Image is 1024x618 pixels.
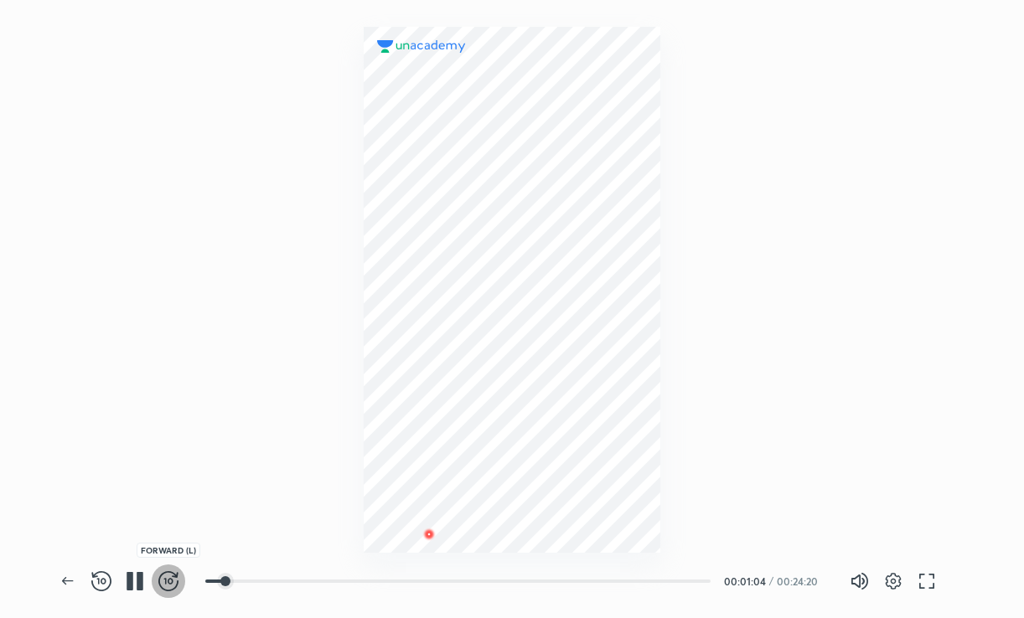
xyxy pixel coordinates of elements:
div: / [769,576,773,586]
div: FORWARD (L) [137,543,200,558]
div: 00:01:04 [724,576,766,586]
div: 00:24:20 [777,576,823,586]
img: wMgqJGBwKWe8AAAAABJRU5ErkJggg== [419,524,439,544]
img: logo.2a7e12a2.svg [377,40,466,54]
